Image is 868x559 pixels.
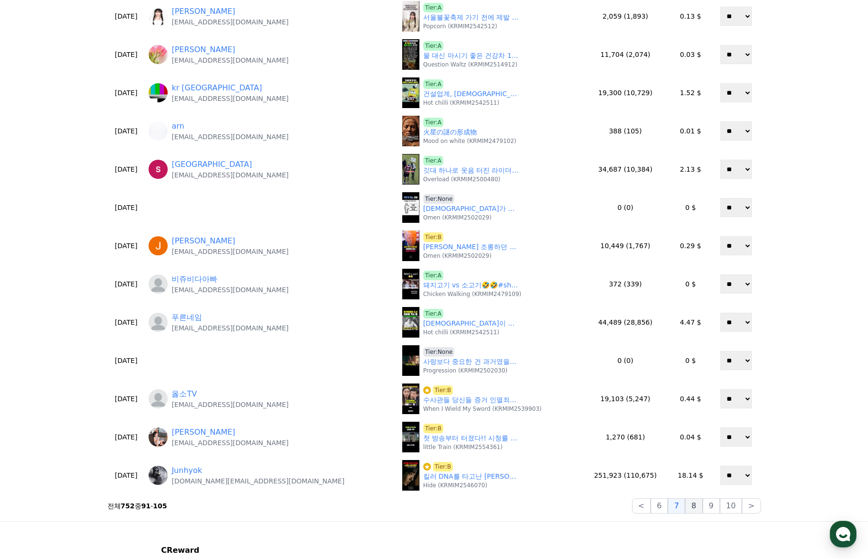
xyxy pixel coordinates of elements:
[171,312,202,323] a: 푸른네임
[107,74,145,112] td: [DATE]
[423,271,444,280] a: Tier:A
[423,385,453,395] a: Tier:B
[423,89,519,99] a: 건설업계, [DEMOGRAPHIC_DATA] 버리고 외국인 뽑는다 ㅋㅋ
[423,329,500,336] p: Hot chilli (KRMIM2542511)
[107,501,167,511] p: 전체 중 -
[107,227,145,265] td: [DATE]
[423,367,508,374] p: Progression (KRMIM2502030)
[651,498,668,514] button: 6
[669,418,712,456] td: 0.04 $
[3,303,63,327] a: 홈
[107,150,145,188] td: [DATE]
[423,424,444,433] a: Tier:B
[581,150,669,188] td: 34,687 (10,384)
[423,252,492,260] p: Omen (KRMIM2502029)
[433,385,453,395] span: Tier:B
[581,227,669,265] td: 10,449 (1,767)
[171,44,235,55] a: [PERSON_NAME]
[669,456,712,494] td: 18.14 $
[433,462,453,471] span: Tier:B
[423,232,444,242] a: Tier:B
[423,12,519,22] a: 서울불꽃축제 가기 전에 제발 이것만 보고 가줘🎆
[423,194,455,204] a: Tier:None
[423,309,444,318] a: Tier:A
[107,418,145,456] td: [DATE]
[107,341,145,380] td: [DATE]
[423,433,519,443] a: 첫 방송부터 터졌다!! 시청률 8.2% 동시간대 1위!! "친밀한 리플리"
[669,380,712,418] td: 0.44 $
[423,471,519,482] a: 킬러 DNA를 타고난 [PERSON_NAME], [PERSON_NAME]를 지키는 S급 킬러 #킬러들의쇼핑몰
[669,341,712,380] td: 0 $
[107,380,145,418] td: [DATE]
[402,422,419,452] img: 첫 방송부터 터졌다!! 시청률 8.2% 동시간대 1위!! "친밀한 리플리"
[171,438,289,448] p: [EMAIL_ADDRESS][DOMAIN_NAME]
[423,156,444,165] a: Tier:A
[581,265,669,303] td: 372 (339)
[423,118,444,127] a: Tier:A
[171,170,289,180] p: [EMAIL_ADDRESS][DOMAIN_NAME]
[423,405,542,413] p: When I Wield My Sword (KRMIM2539903)
[153,502,167,510] strong: 105
[171,159,252,170] a: [GEOGRAPHIC_DATA]
[669,188,712,227] td: 0 $
[423,443,503,451] p: little Train (KRMIM2554361)
[581,341,669,380] td: 0 (0)
[423,357,519,367] a: 사랑보다 중요한 건 과거였을까?
[423,290,522,298] p: Chicken Walking (KRMIM2479109)
[30,318,36,325] span: 홈
[423,51,519,61] a: 물 대신 마시기 좋은 건강차 10가지
[669,74,712,112] td: 1.52 $
[402,345,419,376] img: 사랑보다 중요한 건 과거였을까?
[423,482,487,489] p: Hide (KRMIM2546070)
[171,285,289,295] p: [EMAIL_ADDRESS][DOMAIN_NAME]
[581,380,669,418] td: 19,103 (5,247)
[402,230,419,261] img: 찰리 커크 조롱하던 좌파들에 경고! '이제 시작이다'
[742,498,761,514] button: >
[107,112,145,150] td: [DATE]
[149,45,168,64] img: https://lh3.googleusercontent.com/a/ACg8ocKztk9lizS5uxcPWaYYfvyjHPoc7-d2GJP3p2sbDGq-NGUujXtY=s96-c
[141,502,150,510] strong: 91
[107,303,145,341] td: [DATE]
[669,265,712,303] td: 0 $
[63,303,123,327] a: 대화
[149,83,168,102] img: https://lh3.googleusercontent.com/a/ACg8ocJZfmc7aUs75QtPeVQfjA3Thv5Lo4WE-mruGwHg4K34b6Jvl0r8=s96-c
[171,400,289,409] p: [EMAIL_ADDRESS][DOMAIN_NAME]
[581,112,669,150] td: 388 (105)
[171,323,289,333] p: [EMAIL_ADDRESS][DOMAIN_NAME]
[149,274,168,294] img: profile_blank.webp
[402,116,419,146] img: 火星の謎の形成物
[149,121,168,141] img: https://cdn.creward.net/profile/user/YY07Jul 11, 2025121517_ab181be5be8e30df1a887635d4029522e36d9...
[171,247,289,256] p: [EMAIL_ADDRESS][DOMAIN_NAME]
[423,462,453,471] a: Tier:B
[171,274,217,285] a: 비쥬비다아빠
[171,17,289,27] p: [EMAIL_ADDRESS][DOMAIN_NAME]
[581,456,669,494] td: 251,923 (110,675)
[107,265,145,303] td: [DATE]
[161,545,329,556] p: CReward
[669,150,712,188] td: 2.13 $
[423,347,455,357] span: Tier:None
[423,41,444,51] span: Tier:A
[171,476,344,486] p: [DOMAIN_NAME][EMAIL_ADDRESS][DOMAIN_NAME]
[669,303,712,341] td: 4.47 $
[423,242,519,252] a: [PERSON_NAME] 조롱하던 좌파들에 경고! '이제 시작이다'
[581,74,669,112] td: 19,300 (10,729)
[171,132,289,142] p: [EMAIL_ADDRESS][DOMAIN_NAME]
[87,318,99,326] span: 대화
[423,395,519,405] a: 수사관들 당신들 증거 인멸죄야!
[423,99,500,107] p: Hot chilli (KRMIM2542511)
[171,465,202,476] a: Junhyok
[121,502,135,510] strong: 752
[703,498,720,514] button: 9
[148,318,159,325] span: 설정
[581,418,669,456] td: 1,270 (681)
[423,3,444,12] span: Tier:A
[402,307,419,338] img: 미국인들이 도시 이름을 짓는 법 ㅋㅋ
[668,498,685,514] button: 7
[581,35,669,74] td: 11,704 (2,074)
[123,303,183,327] a: 설정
